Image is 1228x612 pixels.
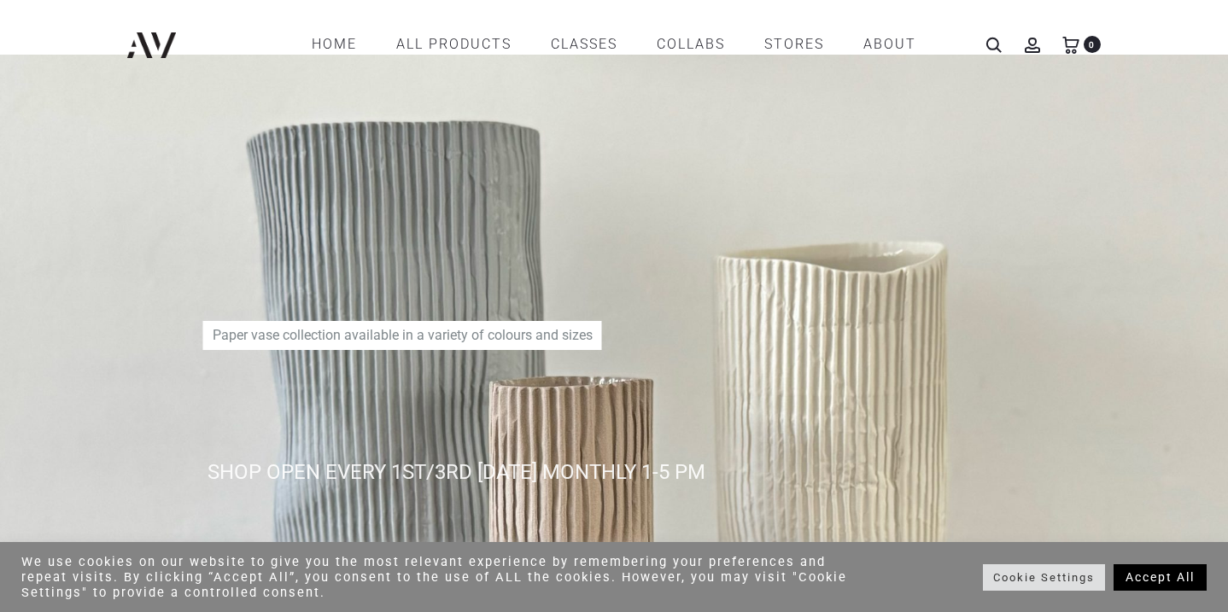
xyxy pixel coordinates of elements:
p: Paper vase collection available in a variety of colours and sizes [203,321,602,350]
div: We use cookies on our website to give you the most relevant experience by remembering your prefer... [21,554,851,600]
span: 0 [1084,36,1101,53]
a: Accept All [1114,564,1207,591]
div: SHOP OPEN EVERY 1ST/3RD [DATE] MONTHLY 1-5 PM [208,457,1198,487]
a: 0 [1062,36,1079,52]
a: CLASSES [551,30,617,59]
a: All products [396,30,512,59]
a: Home [312,30,357,59]
a: Cookie Settings [983,564,1105,591]
a: ABOUT [863,30,916,59]
a: STORES [764,30,824,59]
a: COLLABS [657,30,725,59]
